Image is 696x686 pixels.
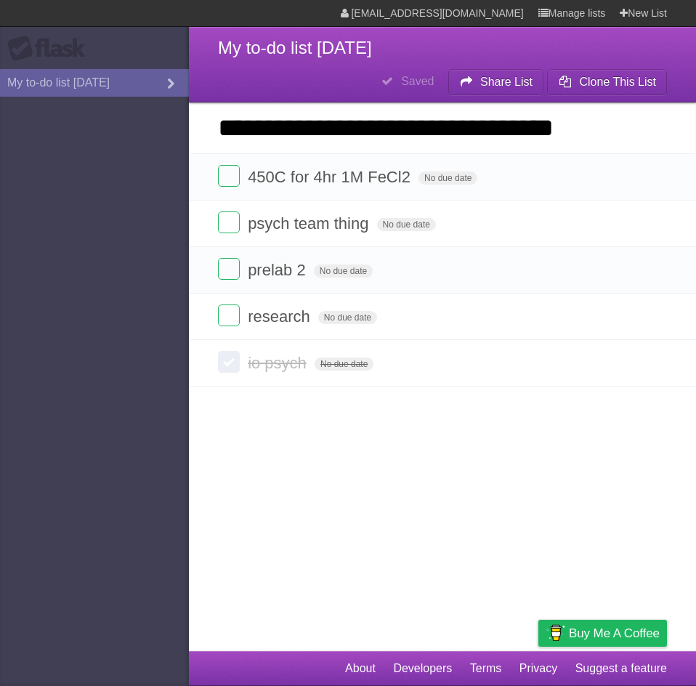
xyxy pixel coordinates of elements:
[248,214,372,233] span: psych team thing
[218,38,372,57] span: My to-do list [DATE]
[218,211,240,233] label: Done
[218,351,240,373] label: Done
[248,168,414,186] span: 450C for 4hr 1M FeCl2
[248,307,314,326] span: research
[575,655,667,682] a: Suggest a feature
[218,165,240,187] label: Done
[7,36,94,62] div: Flask
[345,655,376,682] a: About
[318,311,377,324] span: No due date
[218,304,240,326] label: Done
[470,655,502,682] a: Terms
[218,258,240,280] label: Done
[401,75,434,87] b: Saved
[418,171,477,185] span: No due date
[315,358,373,371] span: No due date
[579,76,656,88] b: Clone This List
[377,218,436,231] span: No due date
[393,655,452,682] a: Developers
[519,655,557,682] a: Privacy
[480,76,533,88] b: Share List
[569,621,660,646] span: Buy me a coffee
[547,69,667,95] button: Clone This List
[248,354,310,372] span: io psych
[448,69,544,95] button: Share List
[314,265,373,278] span: No due date
[538,620,667,647] a: Buy me a coffee
[546,621,565,645] img: Buy me a coffee
[248,261,309,279] span: prelab 2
